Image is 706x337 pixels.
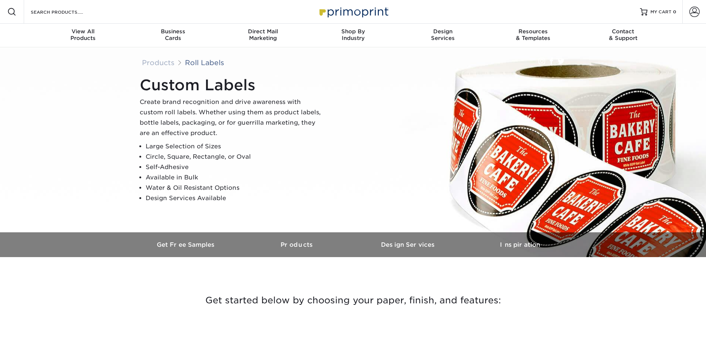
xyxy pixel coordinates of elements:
a: Direct MailMarketing [218,24,308,47]
a: Contact& Support [578,24,668,47]
div: & Support [578,28,668,41]
a: Roll Labels [185,58,224,67]
h3: Get Free Samples [131,241,242,248]
li: Available in Bulk [146,172,325,183]
h3: Design Services [353,241,464,248]
li: Self-Adhesive [146,162,325,172]
li: Design Services Available [146,193,325,203]
input: SEARCH PRODUCTS..... [30,7,102,16]
span: Contact [578,28,668,35]
h3: Inspiration [464,241,576,248]
a: DesignServices [398,24,488,47]
li: Large Selection of Sizes [146,141,325,152]
a: View AllProducts [38,24,128,47]
span: Resources [488,28,578,35]
div: Products [38,28,128,41]
h1: Custom Labels [140,76,325,94]
a: BusinessCards [128,24,218,47]
div: & Templates [488,28,578,41]
a: Get Free Samples [131,232,242,257]
span: Design [398,28,488,35]
span: MY CART [650,9,672,15]
span: Direct Mail [218,28,308,35]
li: Water & Oil Resistant Options [146,183,325,193]
p: Create brand recognition and drive awareness with custom roll labels. Whether using them as produ... [140,97,325,138]
span: 0 [673,9,676,14]
a: Inspiration [464,232,576,257]
a: Design Services [353,232,464,257]
img: Primoprint [316,4,390,20]
span: Business [128,28,218,35]
div: Cards [128,28,218,41]
a: Resources& Templates [488,24,578,47]
a: Products [242,232,353,257]
div: Services [398,28,488,41]
span: Shop By [308,28,398,35]
a: Products [142,58,175,67]
div: Industry [308,28,398,41]
h3: Get started below by choosing your paper, finish, and features: [136,284,570,317]
li: Circle, Square, Rectangle, or Oval [146,152,325,162]
div: Marketing [218,28,308,41]
a: Shop ByIndustry [308,24,398,47]
h3: Products [242,241,353,248]
span: View All [38,28,128,35]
